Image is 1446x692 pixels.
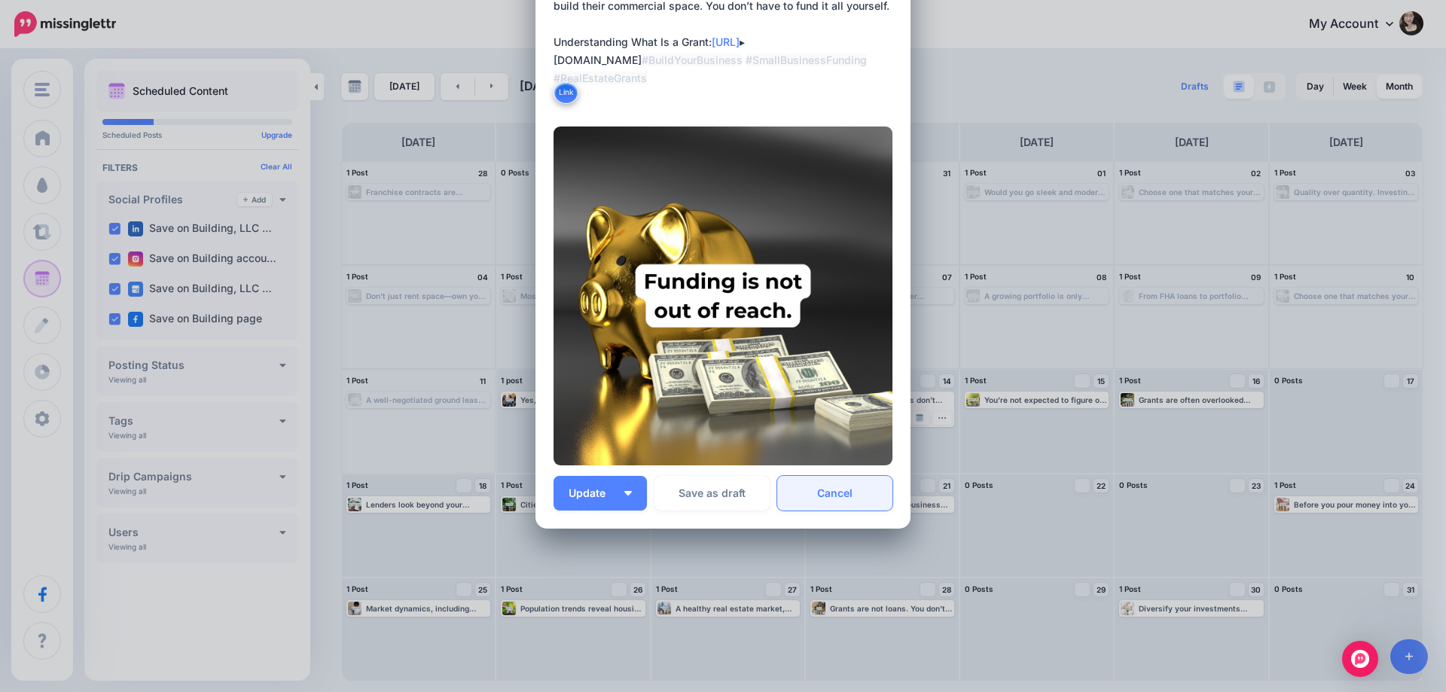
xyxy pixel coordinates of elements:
img: arrow-down-white.png [624,491,632,495]
button: Update [554,476,647,511]
div: Open Intercom Messenger [1342,641,1378,677]
a: Cancel [777,476,892,511]
button: Save as draft [654,476,770,511]
span: Update [569,488,617,498]
button: Link [554,81,578,104]
img: 4M39W8829PLEMWGE36UWQ74VWR2PK3N6.jpg [554,127,892,465]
